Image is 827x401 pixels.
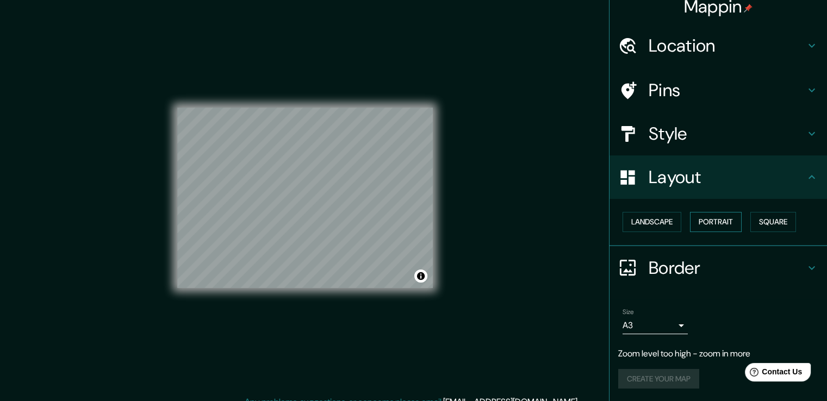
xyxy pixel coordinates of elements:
div: Layout [610,155,827,199]
div: A3 [623,317,688,334]
h4: Pins [649,79,805,101]
button: Toggle attribution [414,270,427,283]
iframe: Help widget launcher [730,359,815,389]
div: Border [610,246,827,290]
div: Location [610,24,827,67]
label: Size [623,307,634,316]
h4: Border [649,257,805,279]
p: Zoom level too high - zoom in more [618,347,818,360]
button: Landscape [623,212,681,232]
button: Square [750,212,796,232]
h4: Layout [649,166,805,188]
canvas: Map [177,108,433,288]
div: Pins [610,68,827,112]
img: pin-icon.png [744,4,753,12]
div: Style [610,112,827,155]
h4: Location [649,35,805,57]
button: Portrait [690,212,742,232]
h4: Style [649,123,805,145]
